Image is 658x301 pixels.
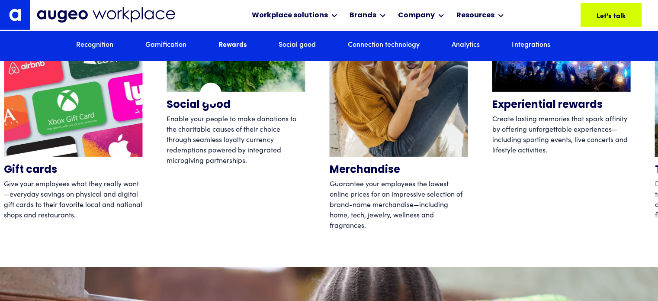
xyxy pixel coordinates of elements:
[492,113,630,155] p: Create lasting memories that spark affinity by offering unforgettable experiences—including sport...
[398,10,435,21] div: Company
[279,41,316,50] a: Social good
[456,10,494,21] div: Resources
[9,9,21,21] img: Augeo's "a" monogram decorative logo in white.
[452,41,480,50] a: Analytics
[4,163,142,178] h4: Gift cards
[76,41,113,50] a: Recognition
[329,178,468,230] p: Guarantee your employees the lowest online prices for an impressive selection of brand-name merch...
[252,10,328,21] div: Workplace solutions
[492,98,630,113] h4: Experiential rewards
[167,113,305,165] p: Enable your people to make donations to the charitable causes of their choice through seamless lo...
[167,98,305,113] h4: Social good
[512,41,550,50] a: Integrations
[350,10,376,21] div: Brands
[37,7,175,23] img: Augeo Workplace business unit full logo in mignight blue.
[348,41,420,50] a: Connection technology
[4,178,142,220] p: Give your employees what they really want—everyday savings on physical and digital gift cards to ...
[218,41,247,50] a: Rewards
[145,41,186,50] a: Gamification
[581,3,642,27] a: Let's talk
[329,163,468,178] h4: Merchandise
